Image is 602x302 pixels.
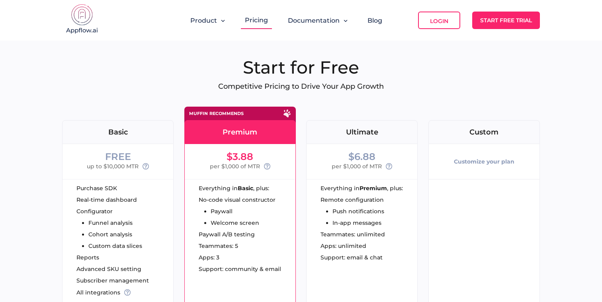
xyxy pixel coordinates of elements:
ul: No-code visual constructor [199,197,276,226]
div: Customize your plan [454,152,514,171]
span: Purchase SDK [76,185,117,191]
img: appflow.ai-logo [62,4,102,36]
div: Muffin recommends [189,111,244,116]
button: Documentation [288,17,348,24]
div: $3.88 [227,152,253,162]
span: per $1,000 of MTR [210,162,260,171]
div: Everything in , plus: [321,185,417,191]
div: Everything in , plus: [199,185,295,191]
div: Premium [185,129,295,136]
span: Support: community & email [199,266,281,272]
span: Teammates: unlimited [321,232,385,237]
div: FREE [105,152,131,162]
div: Ultimate [307,129,417,136]
h1: Start for Free [62,57,540,78]
span: per $1,000 of MTR [332,162,382,171]
a: Login [418,12,460,29]
ul: Remote configuration [321,197,384,226]
span: Apps: 3 [199,255,219,260]
span: All integrations [76,290,120,295]
li: Push notifications [332,208,384,214]
div: Custom [429,129,539,136]
span: up to $10,000 MTR [87,162,139,171]
span: Product [190,17,217,24]
li: Paywall [211,208,276,214]
span: Documentation [288,17,340,24]
a: Start Free Trial [472,12,540,29]
span: Reports [76,255,99,260]
span: Real-time dashboard [76,197,137,203]
li: Welcome screen [211,220,276,226]
strong: Premium [360,185,387,191]
span: Subscriber management [76,278,149,283]
p: Competitive Pricing to Drive Your App Growth [62,82,540,91]
li: Funnel analysis [88,220,142,226]
span: Paywall A/B testing [199,232,255,237]
span: Support: email & chat [321,255,383,260]
a: Pricing [245,16,268,24]
li: Custom data slices [88,243,142,249]
div: Basic [63,129,173,136]
span: Advanced SKU setting [76,266,141,272]
li: Cohort analysis [88,232,142,237]
span: Teammates: 5 [199,243,238,249]
button: Product [190,17,225,24]
strong: Basic [238,185,253,191]
a: Blog [367,17,382,24]
li: In-app messages [332,220,384,226]
div: $6.88 [348,152,375,162]
span: Apps: unlimited [321,243,366,249]
ul: Configurator [76,208,142,249]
